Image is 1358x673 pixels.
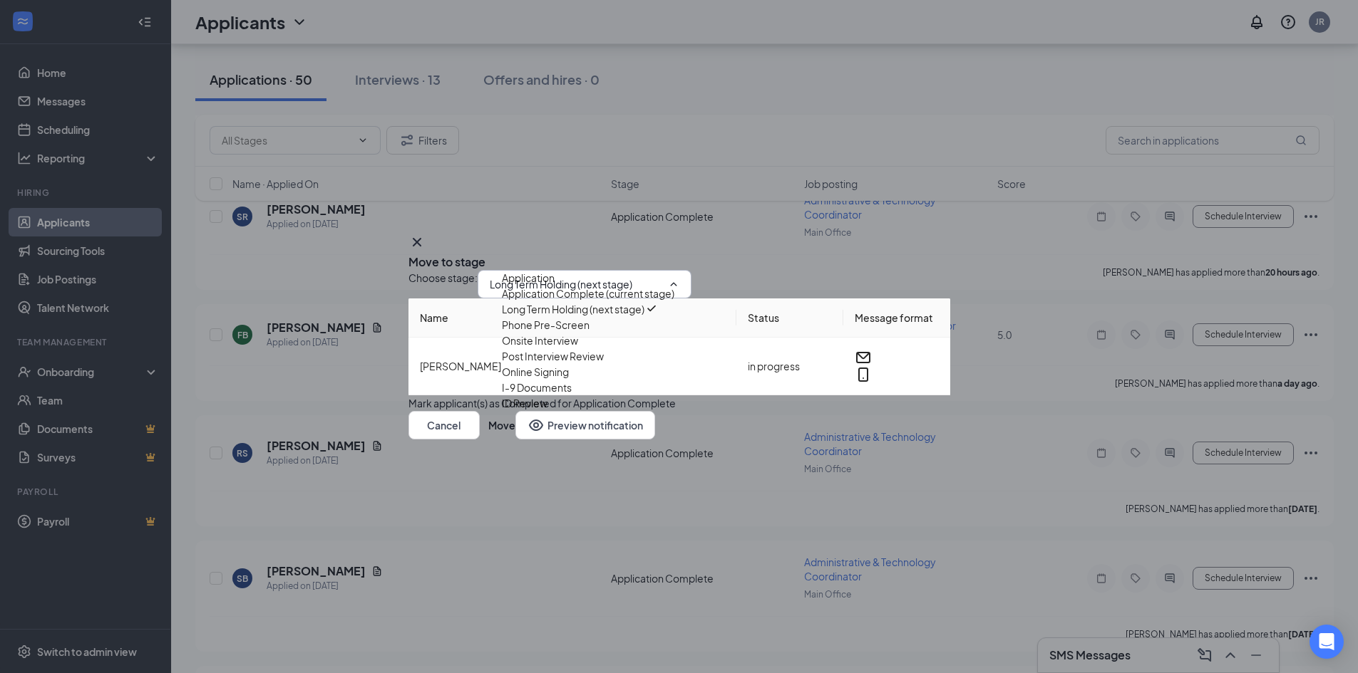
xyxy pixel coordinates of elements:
[644,301,659,315] svg: Checkmark
[408,254,485,270] h3: Move to stage
[855,366,872,383] svg: MobileSms
[843,298,950,338] th: Message format
[408,234,426,251] svg: Cross
[488,411,515,439] button: Move
[502,333,578,348] div: Onsite Interview
[502,286,674,301] div: Application Complete (current stage)
[528,417,545,434] svg: Eye
[408,395,676,411] span: Mark applicant(s) as Completed for Application Complete
[502,395,547,411] div: ID Review
[408,270,478,298] span: Choose stage :
[408,298,736,338] th: Name
[502,380,572,395] div: I-9 Documents
[502,348,604,364] div: Post Interview Review
[1310,625,1344,659] div: Open Intercom Messenger
[736,298,843,338] th: Status
[502,364,569,380] div: Online Signing
[408,234,426,251] button: Close
[502,301,644,317] div: Long Term Holding (next stage)
[855,349,872,366] svg: Email
[408,411,480,439] button: Cancel
[515,411,655,439] button: Preview notificationEye
[736,338,843,395] td: in progress
[502,270,555,286] div: Application
[420,360,501,372] span: [PERSON_NAME]
[502,317,590,333] div: Phone Pre-Screen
